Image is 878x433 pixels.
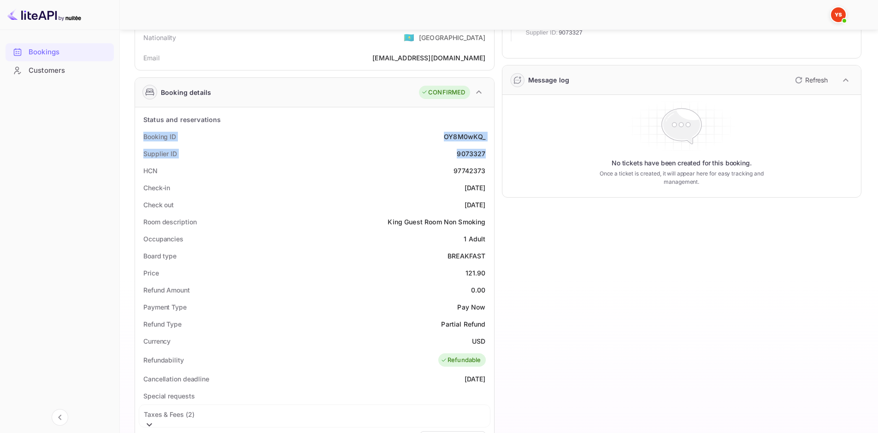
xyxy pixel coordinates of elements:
[471,285,486,295] div: 0.00
[29,47,109,58] div: Bookings
[528,75,570,85] div: Message log
[465,374,486,384] div: [DATE]
[6,62,114,80] div: Customers
[465,183,486,193] div: [DATE]
[559,28,583,37] span: 9073327
[143,374,209,384] div: Cancellation deadline
[790,73,831,88] button: Refresh
[143,33,177,42] div: Nationality
[143,302,187,312] div: Payment Type
[441,356,481,365] div: Refundable
[6,43,114,61] div: Bookings
[143,132,176,141] div: Booking ID
[585,170,778,186] p: Once a ticket is created, it will appear here for easy tracking and management.
[161,88,211,97] div: Booking details
[421,88,465,97] div: CONFIRMED
[144,410,194,419] div: Taxes & Fees ( 2 )
[457,302,485,312] div: Pay Now
[143,319,182,329] div: Refund Type
[143,336,171,346] div: Currency
[466,268,486,278] div: 121.90
[143,251,177,261] div: Board type
[143,183,170,193] div: Check-in
[805,75,828,85] p: Refresh
[6,62,114,79] a: Customers
[143,115,221,124] div: Status and reservations
[444,132,485,141] div: OY8M0wKQ_
[139,405,490,427] div: Taxes & Fees (2)
[143,268,159,278] div: Price
[448,251,485,261] div: BREAKFAST
[464,234,485,244] div: 1 Adult
[372,53,485,63] div: [EMAIL_ADDRESS][DOMAIN_NAME]
[465,200,486,210] div: [DATE]
[472,336,485,346] div: USD
[143,200,174,210] div: Check out
[143,234,183,244] div: Occupancies
[143,285,190,295] div: Refund Amount
[6,43,114,60] a: Bookings
[143,391,194,401] div: Special requests
[29,65,109,76] div: Customers
[419,33,486,42] div: [GEOGRAPHIC_DATA]
[612,158,752,168] p: No tickets have been created for this booking.
[388,217,485,227] div: King Guest Room Non Smoking
[404,29,414,46] span: United States
[143,166,158,176] div: HCN
[7,7,81,22] img: LiteAPI logo
[143,149,177,158] div: Supplier ID
[457,149,485,158] div: 9073327
[831,7,846,22] img: Yandex Support
[526,28,558,37] span: Supplier ID:
[143,53,159,63] div: Email
[52,409,68,426] button: Collapse navigation
[143,217,196,227] div: Room description
[454,166,485,176] div: 97742373
[143,355,184,365] div: Refundability
[441,319,485,329] div: Partial Refund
